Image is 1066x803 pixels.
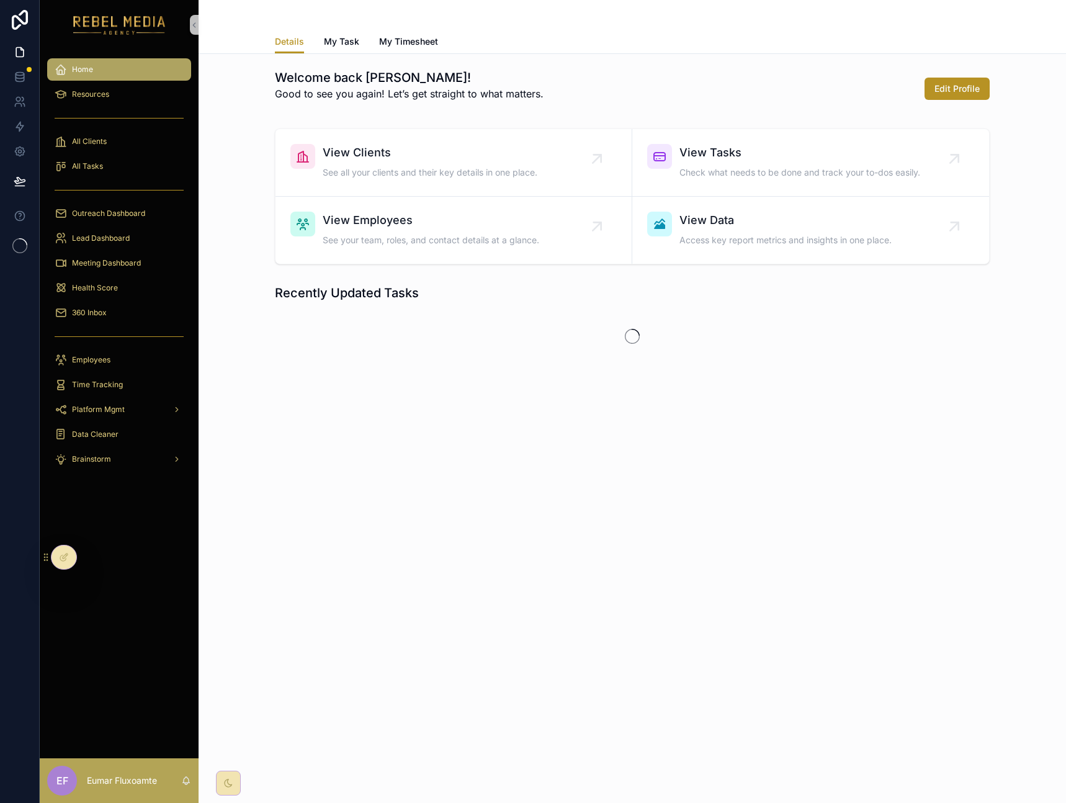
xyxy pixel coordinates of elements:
a: Lead Dashboard [47,227,191,249]
a: Details [275,30,304,54]
span: View Clients [323,144,537,161]
span: Home [72,65,93,74]
span: View Tasks [679,144,920,161]
p: Eumar Fluxoamte [87,774,157,787]
a: My Timesheet [379,30,438,55]
a: Data Cleaner [47,423,191,446]
span: 360 Inbox [72,308,107,318]
span: Outreach Dashboard [72,209,145,218]
a: Resources [47,83,191,105]
span: My Task [324,35,359,48]
a: 360 Inbox [47,302,191,324]
span: See your team, roles, and contact details at a glance. [323,234,539,246]
h1: Welcome back [PERSON_NAME]! [275,69,544,86]
div: scrollable content [40,50,199,487]
span: View Employees [323,212,539,229]
a: Home [47,58,191,81]
span: Employees [72,355,110,365]
span: Time Tracking [72,380,123,390]
a: Outreach Dashboard [47,202,191,225]
span: Data Cleaner [72,429,119,439]
a: Health Score [47,277,191,299]
a: View DataAccess key report metrics and insights in one place. [632,197,989,264]
span: Access key report metrics and insights in one place. [679,234,892,246]
p: Good to see you again! Let’s get straight to what matters. [275,86,544,101]
a: Meeting Dashboard [47,252,191,274]
a: Platform Mgmt [47,398,191,421]
span: View Data [679,212,892,229]
a: View TasksCheck what needs to be done and track your to-dos easily. [632,129,989,197]
a: Brainstorm [47,448,191,470]
span: EF [56,773,68,788]
span: Lead Dashboard [72,233,130,243]
a: All Tasks [47,155,191,177]
span: Resources [72,89,109,99]
a: View EmployeesSee your team, roles, and contact details at a glance. [275,197,632,264]
span: Brainstorm [72,454,111,464]
span: Edit Profile [934,83,980,95]
h1: Recently Updated Tasks [275,284,419,302]
a: Time Tracking [47,374,191,396]
span: Details [275,35,304,48]
span: Health Score [72,283,118,293]
span: All Tasks [72,161,103,171]
span: See all your clients and their key details in one place. [323,166,537,179]
a: All Clients [47,130,191,153]
img: App logo [73,15,166,35]
span: Meeting Dashboard [72,258,141,268]
a: View ClientsSee all your clients and their key details in one place. [275,129,632,197]
a: My Task [324,30,359,55]
span: Check what needs to be done and track your to-dos easily. [679,166,920,179]
a: Employees [47,349,191,371]
button: Edit Profile [925,78,990,100]
span: Platform Mgmt [72,405,125,415]
span: My Timesheet [379,35,438,48]
span: All Clients [72,137,107,146]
